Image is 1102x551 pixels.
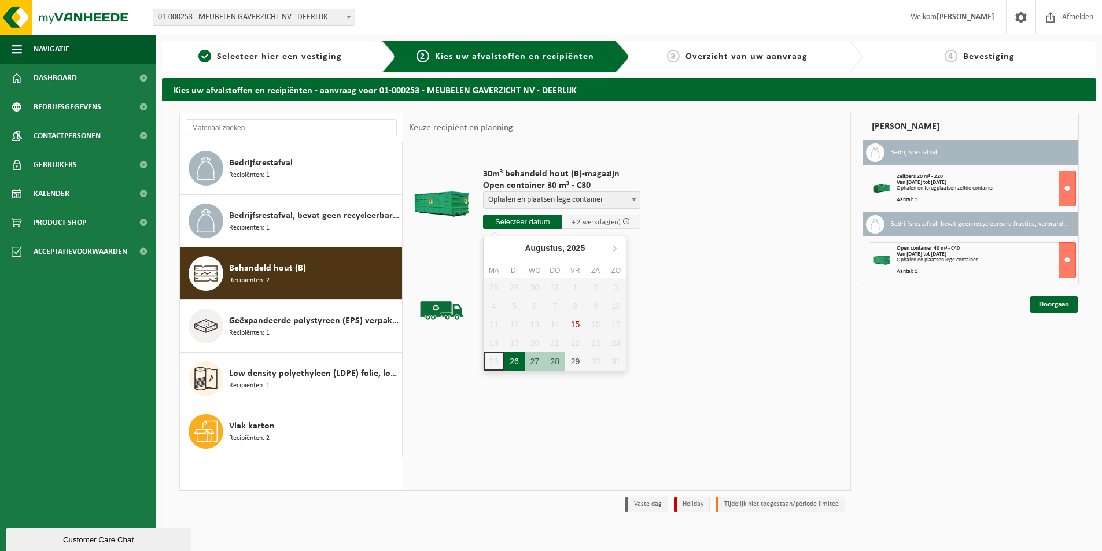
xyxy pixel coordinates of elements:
span: 1 [198,50,211,62]
span: Bedrijfsrestafval, bevat geen recycleerbare fracties, verbrandbaar na verkleining [229,209,399,223]
div: Aantal: 1 [897,269,1075,275]
span: 2 [417,50,429,62]
div: Aantal: 1 [897,197,1075,203]
span: Kies uw afvalstoffen en recipiënten [435,52,594,61]
span: Recipiënten: 1 [229,223,270,234]
li: Vaste dag [625,497,668,512]
span: Vlak karton [229,419,275,433]
span: Ophalen en plaatsen lege container [483,191,640,209]
span: Overzicht van uw aanvraag [685,52,808,61]
h3: Bedrijfsrestafval [890,143,937,162]
span: 3 [667,50,680,62]
div: za [585,265,606,276]
div: Ophalen en terugplaatsen zelfde container [897,186,1075,191]
span: Gebruikers [34,150,77,179]
span: Ophalen en plaatsen lege container [484,192,640,208]
div: do [545,265,565,276]
div: ma [484,265,504,276]
li: Tijdelijk niet toegestaan/période limitée [716,497,845,512]
div: vr [565,265,585,276]
span: Selecteer hier een vestiging [217,52,342,61]
span: Recipiënten: 2 [229,433,270,444]
span: Zelfpers 20 m³ - Z20 [897,173,943,180]
span: Low density polyethyleen (LDPE) folie, los, naturel [229,367,399,380]
div: Ophalen en plaatsen lege container [897,257,1075,263]
span: 4 [945,50,957,62]
button: Vlak karton Recipiënten: 2 [180,405,403,457]
span: 01-000253 - MEUBELEN GAVERZICHT NV - DEERLIJK [153,9,355,26]
div: Augustus, [520,239,589,257]
span: + 2 werkdag(en) [572,219,621,226]
a: 1Selecteer hier een vestiging [168,50,373,64]
li: Holiday [674,497,710,512]
strong: [PERSON_NAME] [937,13,994,21]
span: Geëxpandeerde polystyreen (EPS) verpakking (< 1 m² per stuk), recycleerbaar [229,314,399,328]
span: Navigatie [34,35,69,64]
span: Recipiënten: 1 [229,328,270,339]
input: Materiaal zoeken [186,119,397,136]
span: Bevestiging [963,52,1015,61]
h2: Kies uw afvalstoffen en recipiënten - aanvraag voor 01-000253 - MEUBELEN GAVERZICHT NV - DEERLIJK [162,78,1096,101]
span: Recipiënten: 1 [229,170,270,181]
div: [PERSON_NAME] [863,113,1079,140]
div: 27 [525,352,545,371]
span: Contactpersonen [34,121,101,150]
div: wo [525,265,545,276]
h3: Bedrijfsrestafval, bevat geen recycleerbare fracties, verbrandbaar na verkleining [890,215,1070,234]
span: Kalender [34,179,69,208]
div: 29 [565,352,585,371]
span: Acceptatievoorwaarden [34,237,127,266]
span: 30m³ behandeld hout (B)-magazijn [483,168,640,180]
span: 01-000253 - MEUBELEN GAVERZICHT NV - DEERLIJK [153,9,355,25]
div: 26 [504,352,524,371]
span: Product Shop [34,208,86,237]
button: Bedrijfsrestafval, bevat geen recycleerbare fracties, verbrandbaar na verkleining Recipiënten: 1 [180,195,403,247]
strong: Van [DATE] tot [DATE] [897,179,946,186]
span: Recipiënten: 1 [229,380,270,391]
span: Recipiënten: 2 [229,275,270,286]
span: Bedrijfsgegevens [34,93,101,121]
span: Behandeld hout (B) [229,261,306,275]
button: Low density polyethyleen (LDPE) folie, los, naturel Recipiënten: 1 [180,353,403,405]
div: 28 [545,352,565,371]
div: di [504,265,524,276]
div: Keuze recipiënt en planning [403,113,519,142]
strong: Van [DATE] tot [DATE] [897,251,946,257]
span: Open container 40 m³ - C40 [897,245,960,252]
div: zo [606,265,626,276]
button: Geëxpandeerde polystyreen (EPS) verpakking (< 1 m² per stuk), recycleerbaar Recipiënten: 1 [180,300,403,353]
span: Bedrijfsrestafval [229,156,293,170]
i: 2025 [567,244,585,252]
a: Doorgaan [1030,296,1078,313]
input: Selecteer datum [483,215,562,229]
button: Bedrijfsrestafval Recipiënten: 1 [180,142,403,195]
span: Open container 30 m³ - C30 [483,180,640,191]
span: Dashboard [34,64,77,93]
iframe: chat widget [6,526,193,551]
button: Behandeld hout (B) Recipiënten: 2 [180,247,403,300]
